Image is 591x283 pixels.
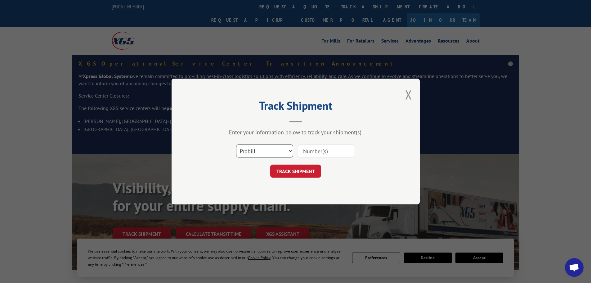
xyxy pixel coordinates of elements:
[298,144,355,157] input: Number(s)
[203,101,389,113] h2: Track Shipment
[565,258,584,277] a: Open chat
[203,129,389,136] div: Enter your information below to track your shipment(s).
[405,86,412,103] button: Close modal
[270,165,321,178] button: TRACK SHIPMENT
